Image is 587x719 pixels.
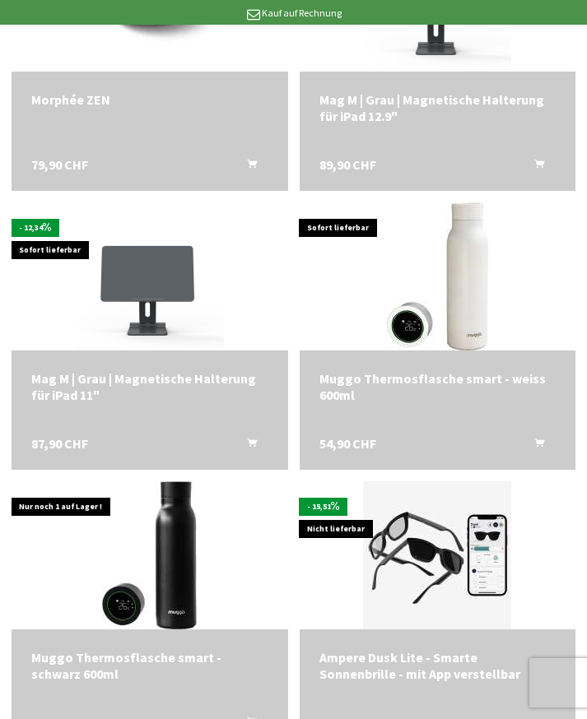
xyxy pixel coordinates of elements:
[319,649,556,682] div: Ampere Dusk Lite - Smarte Sonnenbrille - mit App verstellbar
[31,156,88,173] span: 79,90 CHF
[31,435,88,452] span: 87,90 CHF
[31,649,268,682] div: Muggo Thermosflasche smart - schwarz 600ml
[76,202,224,350] img: Mag M | Grau | Magnetische Halterung für iPad 11"
[387,202,488,350] img: Muggo Thermosflasche smart - weiss 600ml
[227,435,267,457] button: In den Warenkorb
[102,481,197,629] img: Muggo Thermosflasche smart - schwarz 600ml
[319,91,556,124] a: Mag M | Grau | Magnetische Halterung für iPad 12.9" 89,90 CHF In den Warenkorb
[363,481,511,629] img: Ampere Dusk Lite - Smarte Sonnenbrille - mit App verstellbar
[319,370,556,403] a: Muggo Thermosflasche smart - weiss 600ml 54,90 CHF In den Warenkorb
[31,91,268,108] div: Morphée ZEN
[515,156,554,178] button: In den Warenkorb
[31,649,268,682] a: Muggo Thermosflasche smart - schwarz 600ml 54,90 CHF In den Warenkorb
[31,370,268,403] div: Mag M | Grau | Magnetische Halterung für iPad 11"
[227,156,267,178] button: In den Warenkorb
[31,91,268,108] a: Morphée ZEN 79,90 CHF In den Warenkorb
[319,156,376,173] span: 89,90 CHF
[31,370,268,403] a: Mag M | Grau | Magnetische Halterung für iPad 11" 87,90 CHF In den Warenkorb
[515,435,554,457] button: In den Warenkorb
[319,649,556,682] a: Ampere Dusk Lite - Smarte Sonnenbrille - mit App verstellbar 168,90 CHF
[319,91,556,124] div: Mag M | Grau | Magnetische Halterung für iPad 12.9"
[319,370,556,403] div: Muggo Thermosflasche smart - weiss 600ml
[319,435,376,452] span: 54,90 CHF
